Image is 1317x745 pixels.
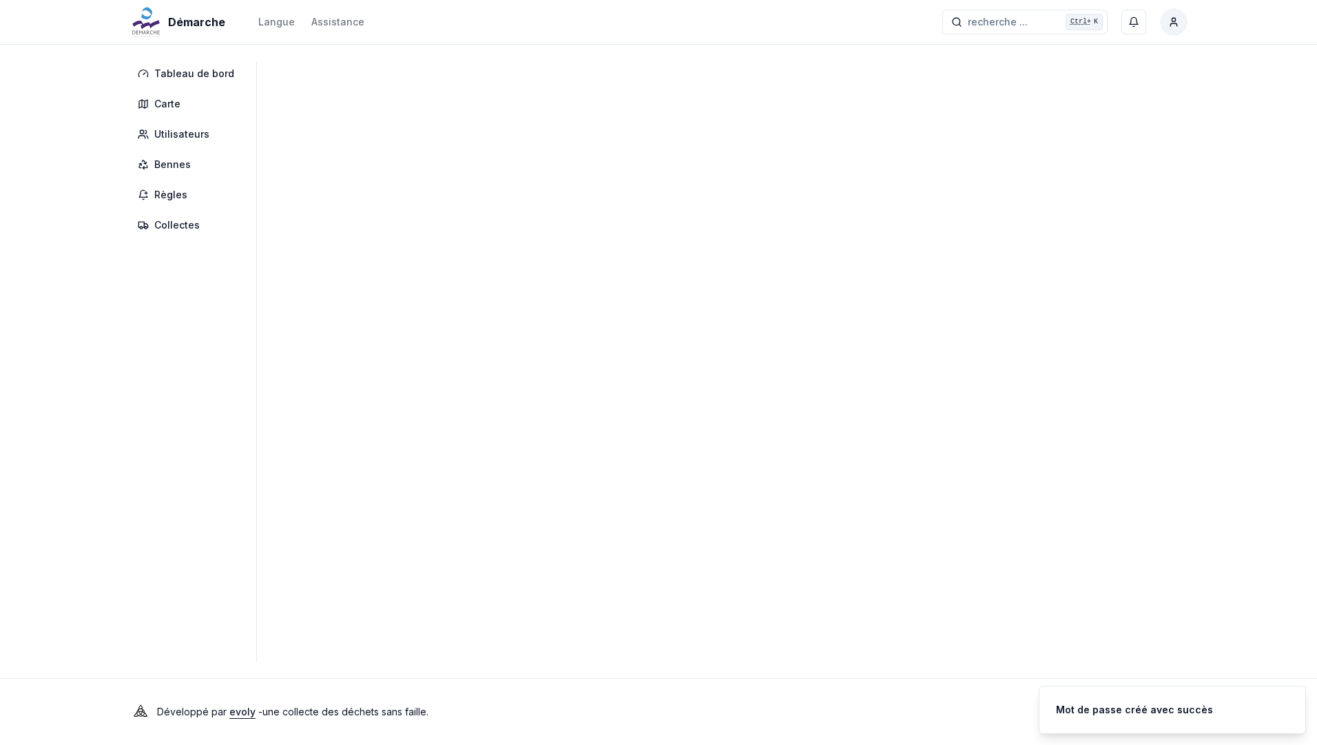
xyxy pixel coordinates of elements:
[942,10,1108,34] button: recherche ...Ctrl+K
[154,127,209,141] span: Utilisateurs
[129,182,248,207] a: Règles
[154,218,200,232] span: Collectes
[258,14,295,30] button: Langue
[154,158,191,171] span: Bennes
[129,152,248,177] a: Bennes
[129,122,248,147] a: Utilisateurs
[258,15,295,29] div: Langue
[129,61,248,86] a: Tableau de bord
[1056,703,1213,717] div: Mot de passe créé avec succès
[311,14,364,30] a: Assistance
[968,15,1028,29] span: recherche ...
[129,701,152,723] img: Evoly Logo
[154,188,187,202] span: Règles
[154,97,180,111] span: Carte
[168,14,225,30] span: Démarche
[129,14,231,30] a: Démarche
[157,702,428,722] p: Développé par - une collecte des déchets sans faille .
[129,92,248,116] a: Carte
[129,6,163,39] img: Démarche Logo
[229,706,256,717] a: evoly
[154,67,234,81] span: Tableau de bord
[129,213,248,238] a: Collectes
